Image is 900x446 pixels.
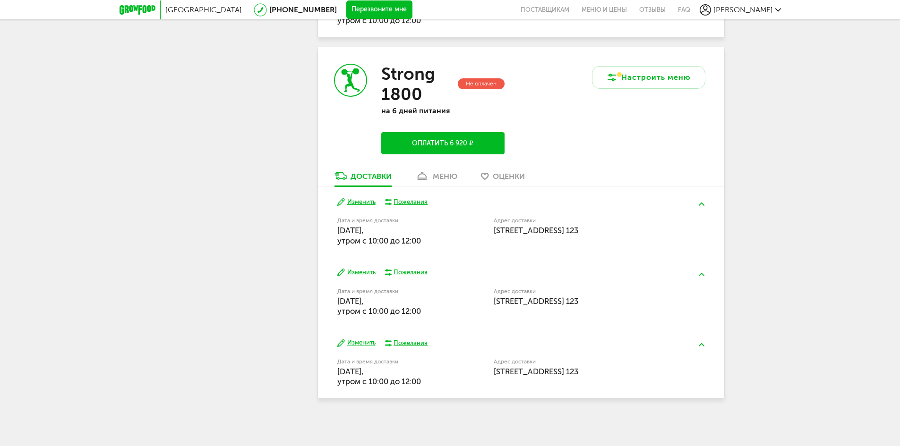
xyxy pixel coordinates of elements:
div: Пожелания [394,268,428,277]
label: Адрес доставки [494,359,670,364]
p: на 6 дней питания [381,106,504,115]
span: [STREET_ADDRESS] 123 [494,226,578,235]
div: Пожелания [394,198,428,206]
a: [PHONE_NUMBER] [269,5,337,14]
span: [DATE], утром c 10:00 до 12:00 [337,296,421,316]
button: Изменить [337,338,376,347]
button: Настроить меню [592,66,705,89]
button: Пожелания [385,268,428,277]
img: arrow-up-green.5eb5f82.svg [699,202,704,206]
div: Пожелания [394,339,428,347]
a: Доставки [330,171,396,186]
img: arrow-up-green.5eb5f82.svg [699,273,704,276]
button: Пожелания [385,339,428,347]
label: Адрес доставки [494,218,670,223]
button: Перезвоните мне [346,0,412,19]
img: arrow-up-green.5eb5f82.svg [699,343,704,346]
label: Дата и время доставки [337,218,446,223]
div: Доставки [351,172,392,181]
span: [DATE], утром c 10:00 до 12:00 [337,367,421,386]
div: Не оплачен [458,78,505,89]
div: меню [433,172,457,181]
button: Пожелания [385,198,428,206]
button: Изменить [337,198,376,207]
a: меню [411,171,462,186]
h3: Strong 1800 [381,64,455,104]
label: Дата и время доставки [337,289,446,294]
a: Оценки [476,171,530,186]
span: [PERSON_NAME] [713,5,773,14]
span: [STREET_ADDRESS] 123 [494,296,578,306]
label: Адрес доставки [494,289,670,294]
span: [STREET_ADDRESS] 123 [494,367,578,376]
button: Изменить [337,268,376,277]
button: Оплатить 6 920 ₽ [381,132,504,154]
label: Дата и время доставки [337,359,446,364]
span: [DATE], утром c 10:00 до 12:00 [337,226,421,245]
span: Оценки [493,172,525,181]
span: [GEOGRAPHIC_DATA] [165,5,242,14]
